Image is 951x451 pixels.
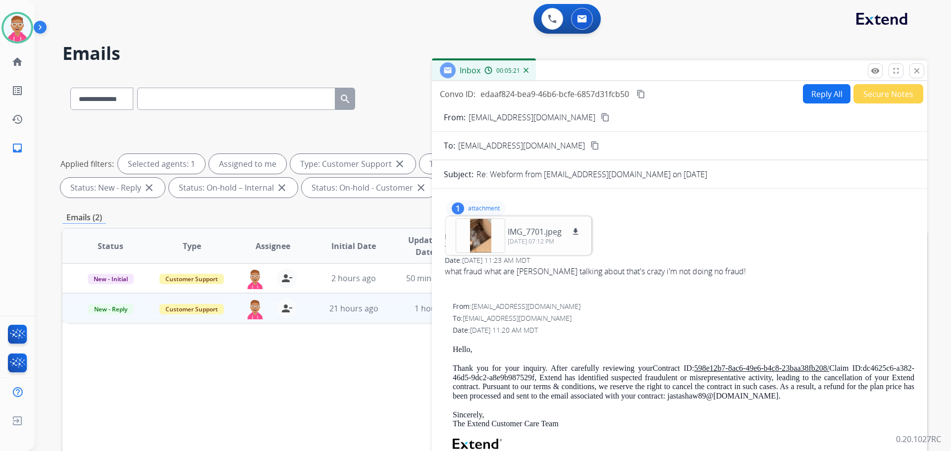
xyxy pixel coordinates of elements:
[440,88,475,100] p: Convo ID:
[88,274,134,284] span: New - Initial
[11,142,23,154] mat-icon: inbox
[245,268,265,289] img: agent-avatar
[444,111,466,123] p: From:
[480,89,629,100] span: edaaf824-bea9-46b6-bcfe-6857d31fcb50
[11,113,23,125] mat-icon: history
[403,234,448,258] span: Updated Date
[496,67,520,75] span: 00:05:21
[445,232,914,242] div: From:
[445,265,914,277] div: what fraud what are [PERSON_NAME] talking about that's crazy i'm not doing no fraud!
[62,211,106,224] p: Emails (2)
[508,238,581,246] p: [DATE] 07:12 PM
[169,178,298,198] div: Status: On-hold – Internal
[62,44,927,63] h2: Emails
[329,303,378,314] span: 21 hours ago
[118,154,205,174] div: Selected agents: 1
[445,244,914,253] div: To:
[444,140,455,151] p: To:
[3,14,31,42] img: avatar
[331,273,376,284] span: 2 hours ago
[463,313,572,323] span: [EMAIL_ADDRESS][DOMAIN_NAME]
[276,182,288,194] mat-icon: close
[445,255,914,265] div: Date:
[468,204,500,212] p: attachment
[420,154,549,174] div: Type: Shipping Protection
[803,84,850,103] button: Reply All
[462,255,530,265] span: [DATE] 11:23 AM MDT
[601,113,610,122] mat-icon: content_copy
[453,325,914,335] div: Date:
[472,301,581,311] span: [EMAIL_ADDRESS][DOMAIN_NAME]
[256,240,290,252] span: Assignee
[896,433,941,445] p: 0.20.1027RC
[476,168,707,180] p: Re: Webform from [EMAIL_ADDRESS][DOMAIN_NAME] on [DATE]
[394,158,406,170] mat-icon: close
[281,272,293,284] mat-icon: person_remove
[11,56,23,68] mat-icon: home
[912,66,921,75] mat-icon: close
[469,111,595,123] p: [EMAIL_ADDRESS][DOMAIN_NAME]
[452,202,464,214] div: 1
[281,302,293,314] mat-icon: person_remove
[183,240,201,252] span: Type
[653,364,694,372] strong: Contract ID:
[713,392,779,400] a: [DOMAIN_NAME]
[444,168,474,180] p: Subject:
[829,364,863,372] strong: Claim ID:
[453,313,914,323] div: To:
[460,65,480,76] span: Inbox
[245,299,265,319] img: agent-avatar
[694,364,827,372] a: 598e12b7-8ac6-49e6-b4c8-23baa38fb208
[453,410,914,429] p: Sincerely, The Extend Customer Care Team
[453,439,502,450] img: Extend Logo
[339,93,351,105] mat-icon: search
[458,140,585,151] span: [EMAIL_ADDRESS][DOMAIN_NAME]
[470,325,538,335] span: [DATE] 11:20 AM MDT
[209,154,286,174] div: Assigned to me
[636,90,645,99] mat-icon: content_copy
[827,364,829,372] u: /
[453,364,914,401] p: Thank you for your inquiry. After carefully reviewing your dc4625c6-a382-46d5-9dc2-a8e9b987529f, ...
[871,66,880,75] mat-icon: remove_red_eye
[892,66,900,75] mat-icon: fullscreen
[143,182,155,194] mat-icon: close
[159,304,224,314] span: Customer Support
[853,84,923,103] button: Secure Notes
[88,304,133,314] span: New - Reply
[571,227,580,236] mat-icon: download
[302,178,437,198] div: Status: On-hold - Customer
[406,273,464,284] span: 50 minutes ago
[453,345,914,354] p: Hello,
[331,240,376,252] span: Initial Date
[159,274,224,284] span: Customer Support
[290,154,416,174] div: Type: Customer Support
[508,226,562,238] p: IMG_7701.jpeg
[11,85,23,97] mat-icon: list_alt
[415,182,427,194] mat-icon: close
[60,158,114,170] p: Applied filters:
[60,178,165,198] div: Status: New - Reply
[98,240,123,252] span: Status
[415,303,455,314] span: 1 hour ago
[453,301,914,311] div: From:
[590,141,599,150] mat-icon: content_copy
